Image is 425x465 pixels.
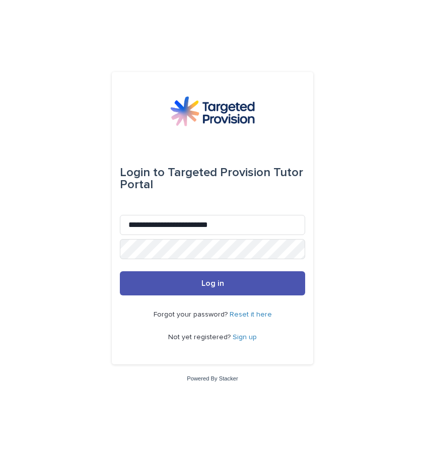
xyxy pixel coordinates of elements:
[168,334,233,341] span: Not yet registered?
[154,311,230,318] span: Forgot your password?
[120,167,165,179] span: Login to
[230,311,272,318] a: Reset it here
[187,375,238,381] a: Powered By Stacker
[201,279,224,287] span: Log in
[170,96,255,126] img: M5nRWzHhSzIhMunXDL62
[120,159,305,199] div: Targeted Provision Tutor Portal
[233,334,257,341] a: Sign up
[120,271,305,295] button: Log in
